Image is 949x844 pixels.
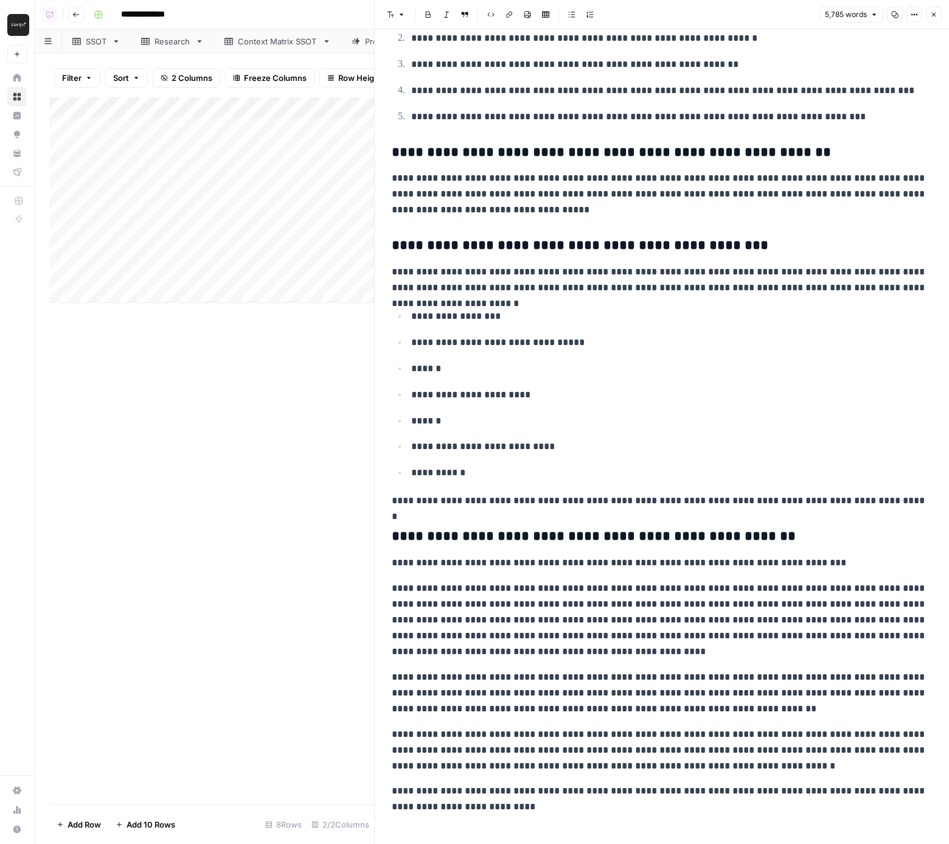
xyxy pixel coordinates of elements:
span: 5,785 words [825,9,867,20]
div: 8 Rows [260,815,307,834]
button: Row Height [319,68,390,88]
span: Add Row [68,818,101,831]
button: 2 Columns [153,68,220,88]
a: Home [7,68,27,88]
span: Row Height [338,72,382,84]
div: Research [155,35,190,47]
a: Opportunities [7,125,27,144]
button: Workspace: Klaviyo [7,10,27,40]
span: Filter [62,72,82,84]
a: Context Matrix SSOT [214,29,341,54]
button: Add Row [49,815,108,834]
button: 5,785 words [819,7,883,23]
div: Preprocess Docs [365,35,430,47]
a: Your Data [7,144,27,163]
div: Context Matrix SSOT [238,35,318,47]
button: Add 10 Rows [108,815,182,834]
a: Browse [7,87,27,106]
a: Insights [7,106,27,125]
button: Freeze Columns [225,68,315,88]
a: Preprocess Docs [341,29,454,54]
img: Klaviyo Logo [7,14,29,36]
button: Filter [54,68,100,88]
a: Research [131,29,214,54]
span: Add 10 Rows [127,818,175,831]
a: Usage [7,800,27,820]
span: Freeze Columns [244,72,307,84]
div: SSOT [86,35,107,47]
div: 2/2 Columns [307,815,374,834]
a: Settings [7,781,27,800]
a: Flightpath [7,162,27,182]
span: Sort [113,72,129,84]
button: Help + Support [7,820,27,839]
button: Sort [105,68,148,88]
span: 2 Columns [172,72,212,84]
a: SSOT [62,29,131,54]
